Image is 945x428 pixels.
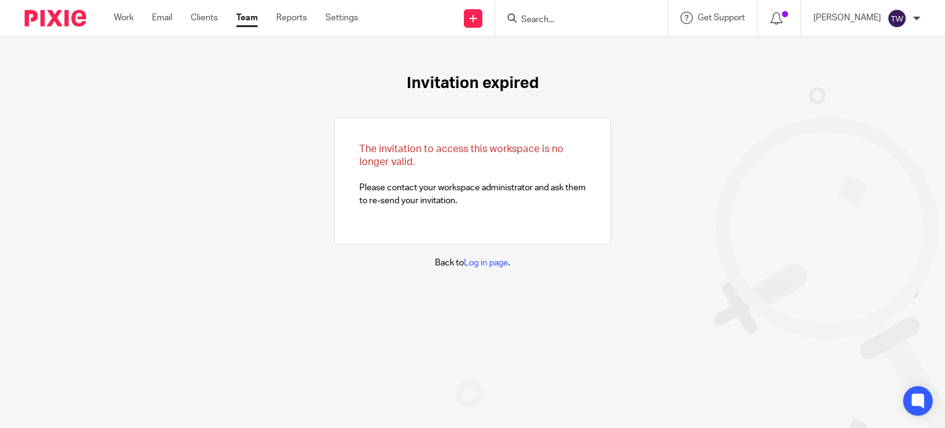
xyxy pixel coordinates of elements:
[887,9,907,28] img: svg%3E
[25,10,86,26] img: Pixie
[152,12,172,24] a: Email
[520,15,631,26] input: Search
[359,144,564,167] span: The invitation to access this workspace is no longer valid.
[407,74,539,93] h1: Invitation expired
[435,257,510,269] p: Back to .
[359,143,586,207] p: Please contact your workspace administrator and ask them to re-send your invitation.
[325,12,358,24] a: Settings
[276,12,307,24] a: Reports
[236,12,258,24] a: Team
[813,12,881,24] p: [PERSON_NAME]
[464,259,508,267] a: Log in page
[698,14,745,22] span: Get Support
[114,12,134,24] a: Work
[191,12,218,24] a: Clients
